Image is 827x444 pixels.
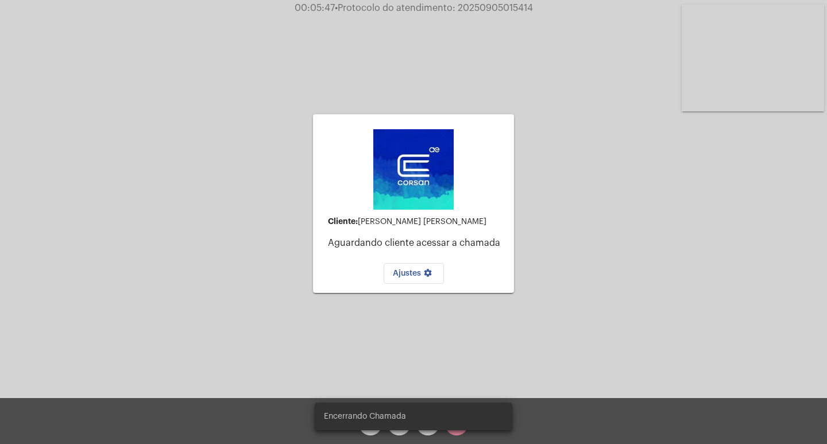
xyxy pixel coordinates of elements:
strong: Cliente: [328,217,358,225]
span: Protocolo do atendimento: 20250905015414 [335,3,533,13]
img: d4669ae0-8c07-2337-4f67-34b0df7f5ae4.jpeg [373,129,454,210]
span: Encerrando Chamada [324,411,406,422]
button: Ajustes [384,263,444,284]
span: Ajustes [393,269,435,277]
div: [PERSON_NAME] [PERSON_NAME] [328,217,505,226]
span: 00:05:47 [295,3,335,13]
mat-icon: settings [421,268,435,282]
p: Aguardando cliente acessar a chamada [328,238,505,248]
span: • [335,3,338,13]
